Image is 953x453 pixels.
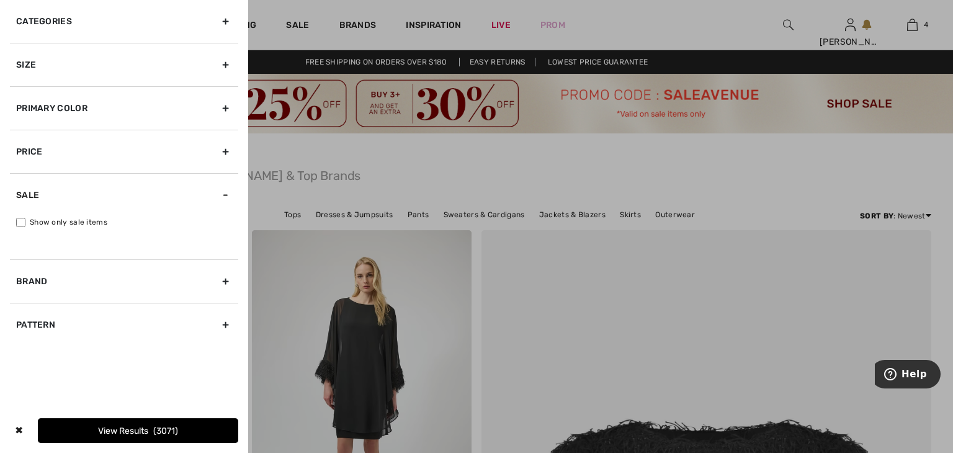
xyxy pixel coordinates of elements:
iframe: Opens a widget where you can find more information [875,360,941,391]
input: Show only sale items [16,218,25,227]
div: Sale [10,173,238,217]
div: Price [10,130,238,173]
div: ✖ [10,418,28,443]
label: Show only sale items [16,217,238,228]
div: Size [10,43,238,86]
div: Brand [10,259,238,303]
button: View Results3071 [38,418,238,443]
div: Pattern [10,303,238,346]
span: 3071 [153,426,178,436]
div: Primary Color [10,86,238,130]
